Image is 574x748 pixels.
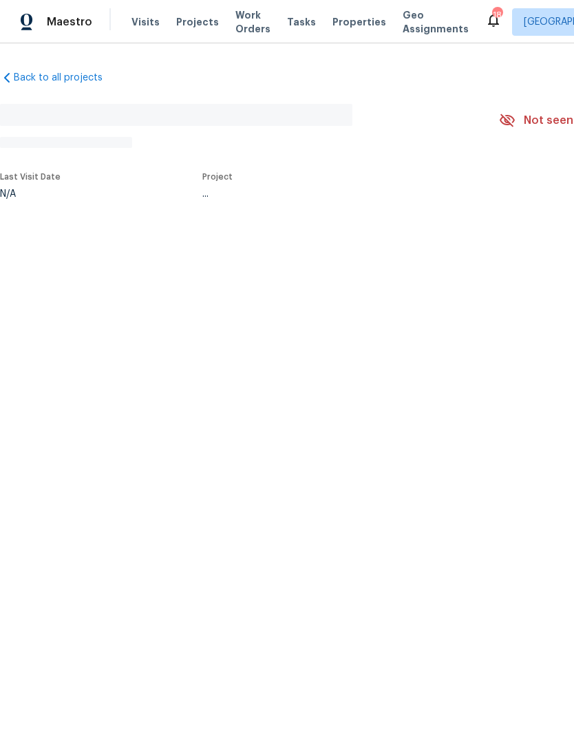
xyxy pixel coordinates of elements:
[492,8,502,22] div: 18
[131,15,160,29] span: Visits
[235,8,270,36] span: Work Orders
[202,189,467,199] div: ...
[202,173,233,181] span: Project
[47,15,92,29] span: Maestro
[287,17,316,27] span: Tasks
[403,8,469,36] span: Geo Assignments
[176,15,219,29] span: Projects
[332,15,386,29] span: Properties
